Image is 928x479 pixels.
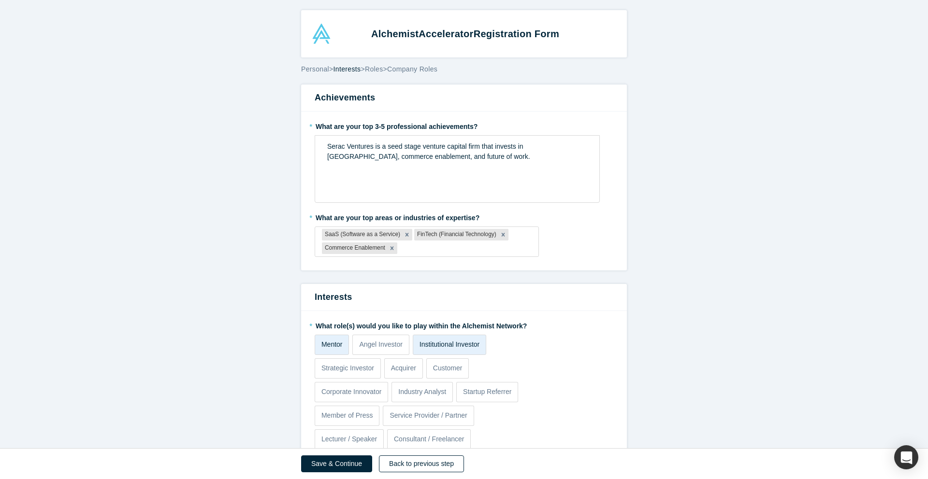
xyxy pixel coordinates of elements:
strong: Alchemist Registration Form [371,28,559,39]
span: Roles [365,65,383,73]
label: What are your top 3-5 professional achievements? [315,118,613,132]
p: Customer [433,363,463,373]
div: Remove SaaS (Software as a Service) [402,229,412,240]
div: Remove FinTech (Financial Technology) [498,229,508,240]
p: Acquirer [391,363,416,373]
div: Remove Commerce Enablement [387,242,397,254]
span: Company Roles [387,65,437,73]
p: Mentor [321,339,343,350]
h3: Interests [315,291,613,304]
p: Startup Referrer [463,387,511,397]
div: FinTech (Financial Technology) [414,229,498,240]
p: Strategic Investor [321,363,374,373]
button: Back to previous step [379,455,464,472]
p: Consultant / Freelancer [394,434,464,444]
p: Corporate Innovator [321,387,382,397]
img: Alchemist Accelerator Logo [311,24,332,44]
h3: Achievements [315,91,613,104]
span: Serac Ventures is a seed stage venture capital firm that invests in [GEOGRAPHIC_DATA], commerce e... [327,142,530,160]
span: Interests [333,65,361,73]
div: rdw-wrapper [315,135,600,203]
p: Service Provider / Partner [390,410,467,421]
p: Member of Press [321,410,373,421]
label: What role(s) would you like to play within the Alchemist Network? [315,318,613,331]
button: Save & Continue [301,455,372,472]
div: rdw-editor [321,139,594,165]
p: Angel Investor [359,339,403,350]
span: Accelerator [419,28,473,39]
div: SaaS (Software as a Service) [322,229,402,240]
div: > > > [301,64,627,74]
div: Commerce Enablement [322,242,387,254]
span: Personal [301,65,329,73]
p: Lecturer / Speaker [321,434,377,444]
p: Institutional Investor [420,339,480,350]
label: What are your top areas or industries of expertise? [315,210,613,223]
p: Industry Analyst [398,387,446,397]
